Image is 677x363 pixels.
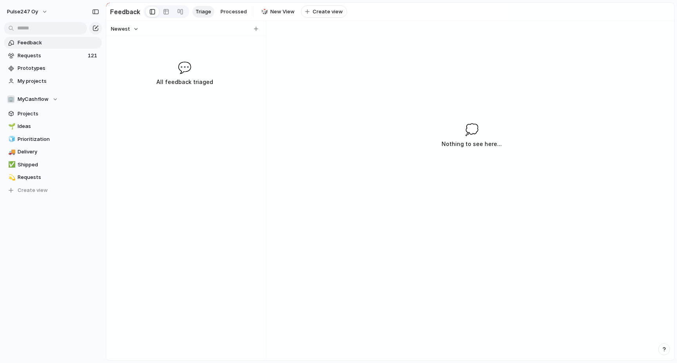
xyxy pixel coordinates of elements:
[195,8,211,16] span: Triage
[270,8,295,16] span: New View
[18,148,99,156] span: Delivery
[4,146,102,158] a: 🚚Delivery
[313,8,343,16] span: Create view
[88,52,99,60] span: 121
[4,184,102,196] button: Create view
[4,133,102,145] a: 🧊Prioritization
[18,64,99,72] span: Prototypes
[110,7,140,16] h2: Feedback
[7,8,38,16] span: Pulse247 Oy
[4,50,102,62] a: Requests121
[7,135,15,143] button: 🧊
[257,6,298,18] a: 🎲New View
[4,37,102,49] a: Feedback
[4,5,52,18] button: Pulse247 Oy
[18,161,99,169] span: Shipped
[18,39,99,47] span: Feedback
[4,159,102,171] a: ✅Shipped
[18,52,85,60] span: Requests
[8,122,14,131] div: 🌱
[221,8,247,16] span: Processed
[4,120,102,132] a: 🌱Ideas
[260,8,268,16] button: 🎲
[111,25,130,33] span: Newest
[8,160,14,169] div: ✅
[4,93,102,105] button: 🏢MyCashflow
[4,75,102,87] a: My projects
[442,139,502,149] h3: Nothing to see here...
[217,6,250,18] a: Processed
[261,7,266,16] div: 🎲
[18,173,99,181] span: Requests
[18,95,49,103] span: MyCashflow
[178,59,192,76] span: 💬
[7,161,15,169] button: ✅
[8,148,14,157] div: 🚚
[110,24,140,34] button: Newest
[18,77,99,85] span: My projects
[7,122,15,130] button: 🌱
[465,121,479,138] span: 💭
[18,122,99,130] span: Ideas
[4,62,102,74] a: Prototypes
[4,108,102,120] a: Projects
[18,110,99,118] span: Projects
[7,173,15,181] button: 💫
[8,173,14,182] div: 💫
[192,6,214,18] a: Triage
[18,135,99,143] span: Prioritization
[8,135,14,144] div: 🧊
[7,95,15,103] div: 🏢
[301,5,347,18] button: Create view
[4,171,102,183] a: 💫Requests
[18,186,48,194] span: Create view
[7,148,15,156] button: 🚚
[125,77,244,87] h3: All feedback triaged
